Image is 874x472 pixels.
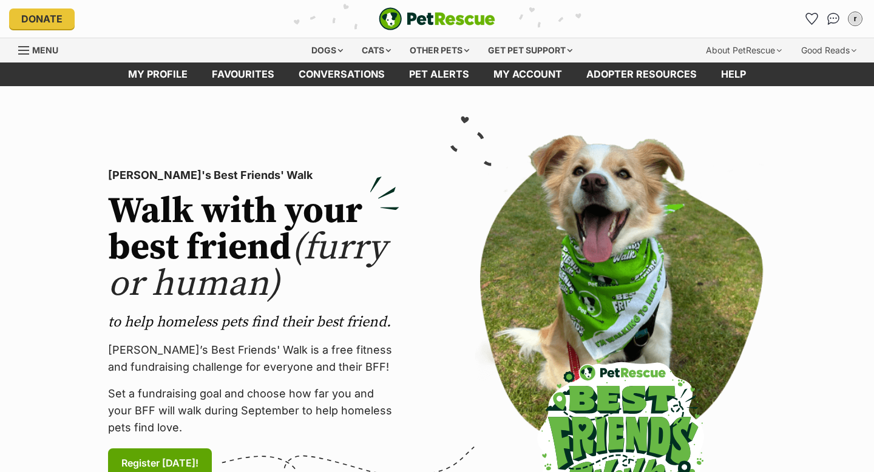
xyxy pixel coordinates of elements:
[108,194,399,303] h2: Walk with your best friend
[397,62,481,86] a: Pet alerts
[108,167,399,184] p: [PERSON_NAME]'s Best Friends' Walk
[574,62,709,86] a: Adopter resources
[793,38,865,62] div: Good Reads
[697,38,790,62] div: About PetRescue
[401,38,478,62] div: Other pets
[849,13,861,25] div: r
[379,7,495,30] img: logo-e224e6f780fb5917bec1dbf3a21bbac754714ae5b6737aabdf751b685950b380.svg
[18,38,67,60] a: Menu
[200,62,286,86] a: Favourites
[108,225,387,307] span: (furry or human)
[709,62,758,86] a: Help
[845,9,865,29] button: My account
[303,38,351,62] div: Dogs
[32,45,58,55] span: Menu
[479,38,581,62] div: Get pet support
[827,13,840,25] img: chat-41dd97257d64d25036548639549fe6c8038ab92f7586957e7f3b1b290dea8141.svg
[379,7,495,30] a: PetRescue
[116,62,200,86] a: My profile
[108,312,399,332] p: to help homeless pets find their best friend.
[802,9,865,29] ul: Account quick links
[353,38,399,62] div: Cats
[9,8,75,29] a: Donate
[108,385,399,436] p: Set a fundraising goal and choose how far you and your BFF will walk during September to help hom...
[121,456,198,470] span: Register [DATE]!
[802,9,821,29] a: Favourites
[481,62,574,86] a: My account
[824,9,843,29] a: Conversations
[108,342,399,376] p: [PERSON_NAME]’s Best Friends' Walk is a free fitness and fundraising challenge for everyone and t...
[286,62,397,86] a: conversations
